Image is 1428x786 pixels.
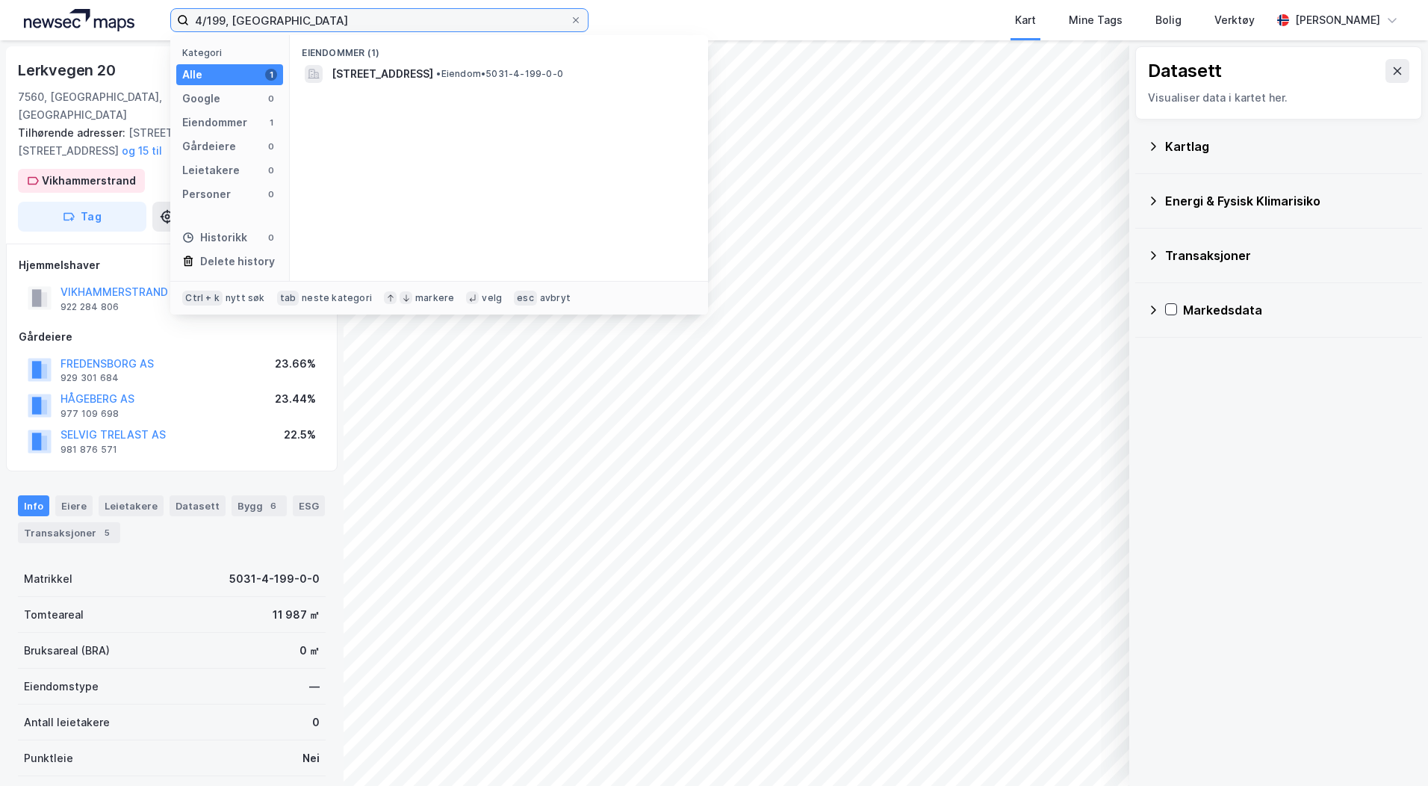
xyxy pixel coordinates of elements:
div: 929 301 684 [60,372,119,384]
div: Google [182,90,220,108]
div: Eiendommer [182,114,247,131]
div: 1 [265,117,277,129]
div: Markedsdata [1183,301,1410,319]
div: Kartlag [1165,137,1410,155]
div: 5 [99,525,114,540]
div: 5031-4-199-0-0 [229,570,320,588]
div: Antall leietakere [24,714,110,731]
div: 0 [265,164,277,176]
div: Verktøy [1214,11,1255,29]
div: Datasett [170,495,226,516]
div: tab [277,291,299,306]
span: [STREET_ADDRESS] [332,65,433,83]
div: Gårdeiere [182,137,236,155]
div: Gårdeiere [19,328,325,346]
div: Nei [302,749,320,767]
div: Eiendomstype [24,678,99,696]
div: 7560, [GEOGRAPHIC_DATA], [GEOGRAPHIC_DATA] [18,88,259,124]
div: 22.5% [284,426,316,444]
div: [PERSON_NAME] [1295,11,1380,29]
div: Bolig [1155,11,1182,29]
div: Delete history [200,253,275,270]
img: logo.a4113a55bc3d86da70a041830d287a7e.svg [24,9,134,31]
div: neste kategori [302,292,372,304]
div: 11 987 ㎡ [273,606,320,624]
div: 0 [265,93,277,105]
div: Punktleie [24,749,73,767]
div: Eiendommer (1) [290,35,708,62]
div: Vikhammerstrand [42,172,136,190]
div: 977 109 698 [60,408,119,420]
div: Personer [182,185,231,203]
div: 1 [265,69,277,81]
span: • [436,68,441,79]
div: Tomteareal [24,606,84,624]
div: 0 [265,232,277,244]
iframe: Chat Widget [1353,714,1428,786]
div: Info [18,495,49,516]
div: 0 [265,188,277,200]
div: Historikk [182,229,247,247]
div: Bygg [232,495,287,516]
div: Hjemmelshaver [19,256,325,274]
div: Transaksjoner [1165,247,1410,264]
div: 23.44% [275,390,316,408]
div: — [309,678,320,696]
div: Datasett [1148,59,1222,83]
div: 23.66% [275,355,316,373]
div: 922 284 806 [60,301,119,313]
div: Alle [182,66,202,84]
div: Visualiser data i kartet her. [1148,89,1409,107]
div: Kart [1015,11,1036,29]
div: Kontrollprogram for chat [1353,714,1428,786]
div: Ctrl + k [182,291,223,306]
span: Eiendom • 5031-4-199-0-0 [436,68,563,80]
div: Mine Tags [1069,11,1123,29]
span: Tilhørende adresser: [18,126,128,139]
div: esc [514,291,537,306]
div: markere [415,292,454,304]
div: Bruksareal (BRA) [24,642,110,660]
div: velg [482,292,502,304]
div: Leietakere [182,161,240,179]
div: 981 876 571 [60,444,117,456]
div: 0 ㎡ [299,642,320,660]
div: Energi & Fysisk Klimarisiko [1165,192,1410,210]
div: Leietakere [99,495,164,516]
div: 6 [266,498,281,513]
div: Kategori [182,47,283,58]
div: Matrikkel [24,570,72,588]
div: Lerkvegen 20 [18,58,119,82]
div: nytt søk [226,292,265,304]
input: Søk på adresse, matrikkel, gårdeiere, leietakere eller personer [189,9,570,31]
div: 0 [265,140,277,152]
div: Eiere [55,495,93,516]
div: avbryt [540,292,571,304]
div: [STREET_ADDRESS], [STREET_ADDRESS] [18,124,314,160]
div: 0 [312,714,320,731]
div: Transaksjoner [18,522,120,543]
button: Tag [18,202,146,232]
div: ESG [293,495,325,516]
